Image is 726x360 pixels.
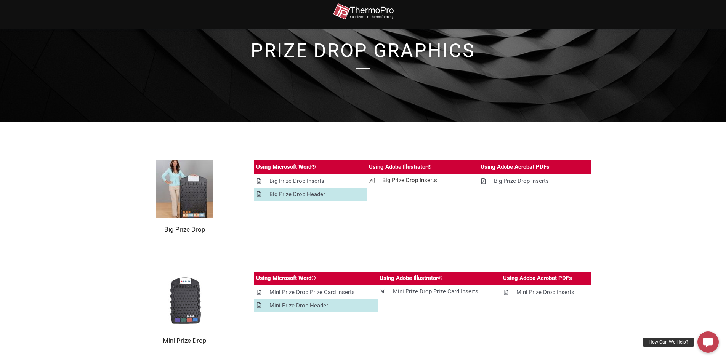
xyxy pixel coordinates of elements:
[254,299,378,312] a: Mini Prize Drop Header
[503,274,572,283] div: Using Adobe Acrobat PDFs
[254,174,367,188] a: Big Prize Drop Inserts
[393,287,478,296] div: Mini Prize Drop Prize Card Inserts
[501,286,591,299] a: Mini Prize Drop Inserts
[481,162,550,172] div: Using Adobe Acrobat PDFs
[380,274,442,283] div: Using Adobe Illustrator®
[269,190,325,199] div: Big Prize Drop Header
[135,336,235,345] h2: Mini Prize Drop
[369,162,432,172] div: Using Adobe Illustrator®
[516,288,574,297] div: Mini Prize Drop Inserts
[256,162,316,172] div: Using Microsoft Word®
[254,286,378,299] a: Mini Prize Drop Prize Card Inserts
[269,301,328,310] div: Mini Prize Drop Header
[367,174,479,187] a: Big Prize Drop Inserts
[254,188,367,201] a: Big Prize Drop Header
[256,274,316,283] div: Using Microsoft Word®
[378,285,501,298] a: Mini Prize Drop Prize Card Inserts
[697,331,719,353] a: How Can We Help?
[382,176,437,185] div: Big Prize Drop Inserts
[494,176,549,186] div: Big Prize Drop Inserts
[135,225,235,234] h2: Big Prize Drop
[479,174,591,188] a: Big Prize Drop Inserts
[269,288,355,297] div: Mini Prize Drop Prize Card Inserts
[269,176,324,186] div: Big Prize Drop Inserts
[146,41,580,60] h1: Prize Drop Graphics
[333,3,394,20] img: thermopro-logo-non-iso
[643,338,694,347] div: How Can We Help?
